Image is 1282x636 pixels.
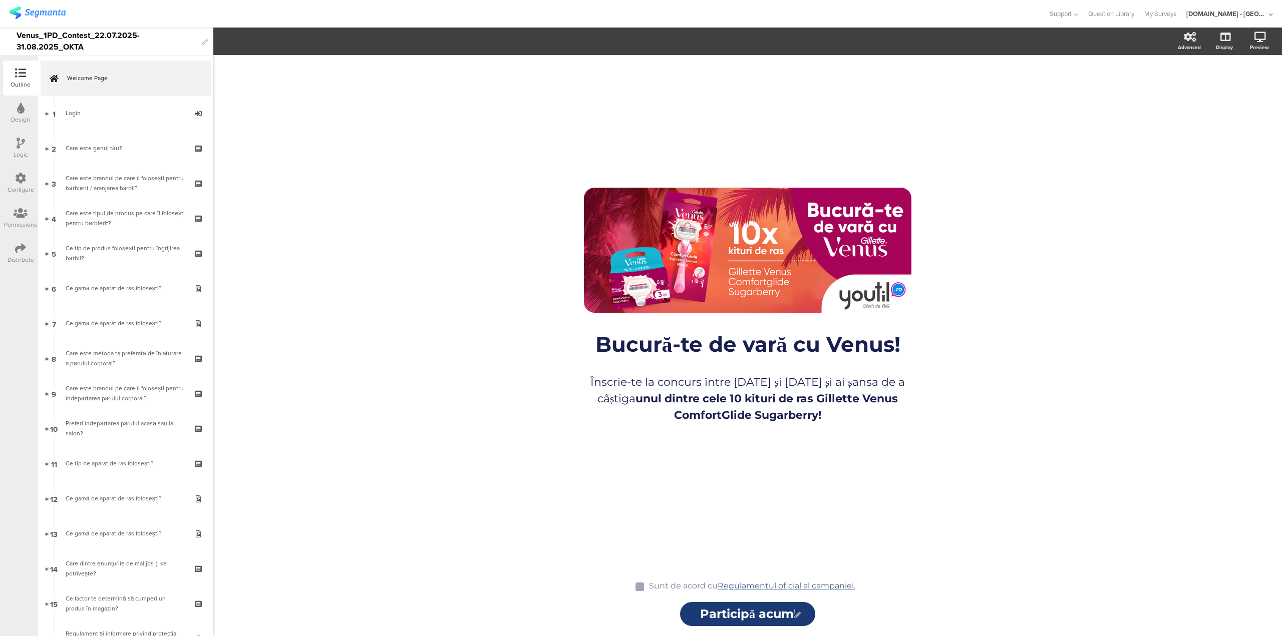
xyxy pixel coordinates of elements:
div: [DOMAIN_NAME] - [GEOGRAPHIC_DATA] [1186,9,1266,19]
span: 12 [50,493,58,504]
div: Permissions [4,220,37,229]
div: Logic [14,150,28,159]
div: Preferi îndepărtarea părului acasă sau la salon? [66,418,185,438]
a: Regulamentul oficial al campaniei. [718,581,855,590]
div: Configure [8,185,34,194]
a: 3 Care este brandul pe care îl folosești pentru bărbierit / aranjarea bărbii? [41,166,211,201]
div: Ce gamă de aparat de ras folosești? [66,493,185,503]
div: Preview [1250,44,1269,51]
strong: unul dintre cele 10 kituri de ras Gillette Venus ComfortGlide Sugarberry! [635,392,898,422]
span: Welcome Page [67,73,195,83]
span: 8 [52,353,56,364]
span: 14 [50,563,58,574]
div: Login [66,108,185,118]
div: Care este metoda ta preferată de înlăturare a părului corporal? [66,348,185,368]
span: 13 [50,528,58,539]
p: Înscrie-te la concurs între [DATE] și [DATE] și ai șansa de a câștiga [572,374,923,423]
div: Ce gamă de aparat de ras folosești? [66,318,185,328]
a: 7 Ce gamă de aparat de ras folosești? [41,306,211,341]
a: 13 Ce gamă de aparat de ras folosești? [41,516,211,551]
a: 2 Care este genul tău? [41,131,211,166]
div: Distribute [8,255,34,264]
div: Ce tip de aparat de ras folosești? [66,458,185,468]
div: Design [11,115,30,124]
div: Care dintre enunțurile de mai jos ți se potrivește? [66,558,185,578]
a: 6 Ce gamă de aparat de ras folosești? [41,271,211,306]
span: 6 [52,283,56,294]
div: Venus_1PD_Contest_22.07.2025-31.08.2025_OKTA [17,28,197,55]
input: Start [680,602,815,626]
div: Care este tipul de produs pe care îl folosești pentru bărbierit? [66,208,185,228]
div: Outline [11,80,31,89]
a: 5 Ce tip de produs folosești pentru îngrijirea bărbii? [41,236,211,271]
div: Care este brandul pe care îl folosești pentru bărbierit / aranjarea bărbii? [66,173,185,193]
p: Sunt de acord cu [649,581,855,590]
div: Ce gamă de aparat de ras folosești? [66,283,185,293]
a: 4 Care este tipul de produs pe care îl folosești pentru bărbierit? [41,201,211,236]
a: 12 Ce gamă de aparat de ras folosești? [41,481,211,516]
a: 8 Care este metoda ta preferată de înlăturare a părului corporal? [41,341,211,376]
a: 11 Ce tip de aparat de ras folosești? [41,446,211,481]
span: 11 [51,458,57,469]
a: Welcome Page [41,61,211,96]
div: Advanced [1178,44,1201,51]
a: 10 Preferi îndepărtarea părului acasă sau la salon? [41,411,211,446]
div: Care este genul tău? [66,143,185,153]
a: 1 Login [41,96,211,131]
span: 7 [52,318,56,329]
a: 14 Care dintre enunțurile de mai jos ți se potrivește? [41,551,211,586]
div: Display [1216,44,1233,51]
span: 1 [53,108,56,119]
a: 9 Care este brandul pe care îl folosești pentru îndepărtarea părului corporal? [41,376,211,411]
p: Bucură-te de vară cu Venus! [562,331,933,357]
div: Ce tip de produs folosești pentru îngrijirea bărbii? [66,243,185,263]
img: segmanta logo [9,7,66,19]
span: 3 [52,178,56,189]
span: 9 [52,388,56,399]
span: 10 [50,423,58,434]
span: 2 [52,143,56,154]
span: Support [1050,9,1072,19]
div: Care este brandul pe care îl folosești pentru îndepărtarea părului corporal? [66,383,185,403]
span: 15 [50,598,58,609]
a: 15 Ce factor te determină să cumperi un produs în magazin? [41,586,211,621]
span: 4 [52,213,56,224]
div: Ce factor te determină să cumperi un produs în magazin? [66,593,185,613]
div: Ce gamă de aparat de ras folosești? [66,528,185,538]
span: 5 [52,248,56,259]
